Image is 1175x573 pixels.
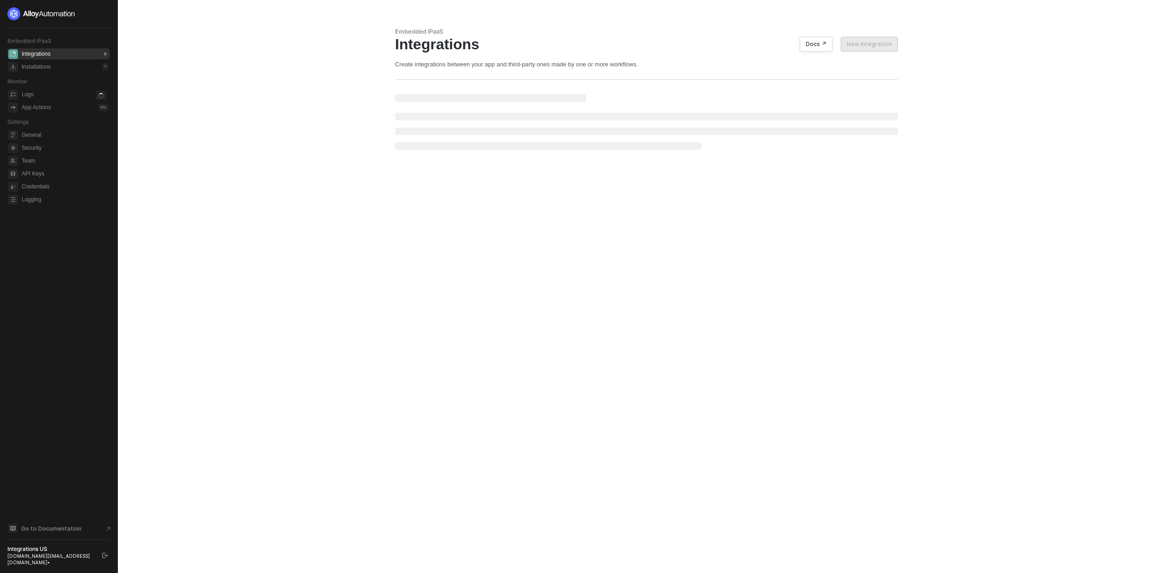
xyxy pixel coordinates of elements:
button: Docs ↗ [800,37,832,52]
div: Integrations US [7,545,94,553]
span: icon-app-actions [8,103,18,112]
span: api-key [8,169,18,179]
span: document-arrow [104,524,113,533]
span: Credentials [22,181,108,192]
span: Logging [22,194,108,205]
div: App Actions [22,104,51,111]
div: Integrations [395,35,898,53]
span: team [8,156,18,166]
div: Docs ↗ [806,41,826,48]
div: [DOMAIN_NAME][EMAIL_ADDRESS][DOMAIN_NAME] • [7,553,94,566]
span: Team [22,155,108,166]
a: logo [7,7,110,20]
span: Settings [7,118,29,125]
span: Embedded iPaaS [7,37,52,44]
button: New Integration [841,37,898,52]
div: Integrations [22,50,51,58]
div: 7 [102,63,108,70]
span: icon-loader [96,91,106,100]
span: integrations [8,49,18,59]
span: documentation [8,524,17,533]
span: credentials [8,182,18,192]
span: installations [8,62,18,72]
img: logo [7,7,76,20]
span: security [8,143,18,153]
div: 0 [102,50,108,58]
span: Go to Documentation [21,525,81,532]
span: logout [102,553,108,558]
span: general [8,130,18,140]
span: Security [22,142,108,153]
span: API Keys [22,168,108,179]
span: icon-logs [8,90,18,99]
span: General [22,129,108,140]
div: 0 % [99,104,108,111]
div: Logs [22,91,34,99]
span: logging [8,195,18,205]
a: Knowledge Base [7,523,111,534]
div: Installations [22,63,51,71]
div: Create integrations between your app and third-party ones made by one or more workflows. [395,60,898,68]
div: Embedded iPaaS [395,28,898,35]
span: Monitor [7,78,28,85]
